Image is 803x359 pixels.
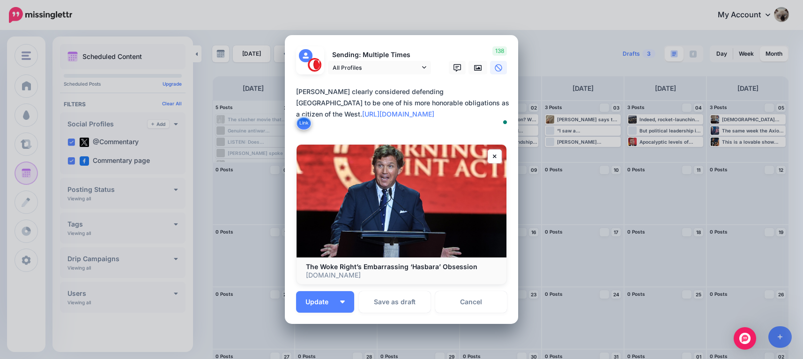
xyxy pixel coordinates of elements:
b: The Woke Right’s Embarrassing ‘Hasbara’ Obsession [306,263,477,271]
p: [DOMAIN_NAME] [306,271,497,279]
button: Update [296,291,354,313]
a: Cancel [435,291,507,313]
a: All Profiles [328,61,431,74]
div: [PERSON_NAME] clearly considered defending [GEOGRAPHIC_DATA] to be one of his more honorable obli... [296,86,512,120]
img: arrow-down-white.png [340,300,345,303]
textarea: To enrich screen reader interactions, please activate Accessibility in Grammarly extension settings [296,86,512,131]
button: Link [296,116,312,130]
div: Open Intercom Messenger [734,327,756,350]
button: Save as draft [359,291,431,313]
img: 291864331_468958885230530_187971914351797662_n-bsa127305.png [308,58,321,72]
p: Sending: Multiple Times [328,50,431,60]
span: All Profiles [333,63,420,73]
span: Update [305,299,335,305]
img: The Woke Right’s Embarrassing ‘Hasbara’ Obsession [297,145,506,257]
img: user_default_image.png [299,49,312,63]
span: 138 [492,46,507,56]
